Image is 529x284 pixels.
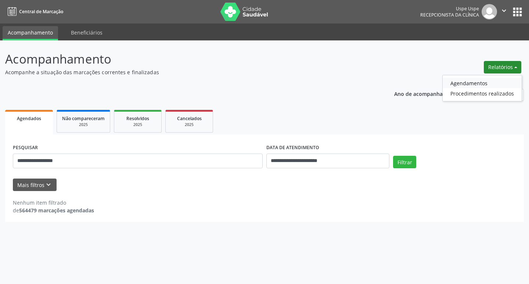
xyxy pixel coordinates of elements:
[62,115,105,122] span: Não compareceram
[5,6,63,18] a: Central de Marcação
[13,199,94,206] div: Nenhum item filtrado
[393,156,416,168] button: Filtrar
[44,181,53,189] i: keyboard_arrow_down
[13,142,38,154] label: PESQUISAR
[3,26,58,40] a: Acompanhamento
[177,115,202,122] span: Cancelados
[484,61,521,73] button: Relatórios
[119,122,156,127] div: 2025
[5,50,368,68] p: Acompanhamento
[13,206,94,214] div: de
[443,78,522,88] a: Agendamentos
[420,12,479,18] span: Recepcionista da clínica
[5,68,368,76] p: Acompanhe a situação das marcações correntes e finalizadas
[420,6,479,12] div: Uspe Uspe
[500,7,508,15] i: 
[511,6,524,18] button: apps
[126,115,149,122] span: Resolvidos
[66,26,108,39] a: Beneficiários
[13,179,57,191] button: Mais filtroskeyboard_arrow_down
[482,4,497,19] img: img
[497,4,511,19] button: 
[443,88,522,98] a: Procedimentos realizados
[19,8,63,15] span: Central de Marcação
[442,75,522,101] ul: Relatórios
[19,207,94,214] strong: 564479 marcações agendadas
[62,122,105,127] div: 2025
[17,115,41,122] span: Agendados
[171,122,208,127] div: 2025
[266,142,319,154] label: DATA DE ATENDIMENTO
[394,89,459,98] p: Ano de acompanhamento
